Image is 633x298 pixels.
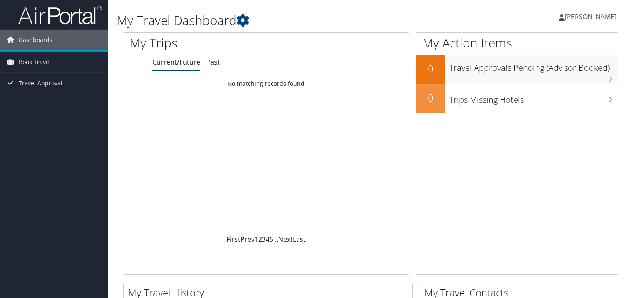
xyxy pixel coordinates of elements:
img: airportal-logo.png [18,5,102,25]
a: 1 [254,235,258,244]
h1: My Travel Dashboard [117,12,455,29]
h2: 0 [416,62,445,76]
a: 0Travel Approvals Pending (Advisor Booked) [416,55,618,84]
span: [PERSON_NAME] [565,12,616,21]
span: Book Travel [19,52,51,72]
h1: My Action Items [416,34,618,52]
a: Last [293,235,306,244]
a: 3 [262,235,266,244]
a: Prev [240,235,254,244]
h3: Travel Approvals Pending (Advisor Booked) [449,58,618,74]
h2: 0 [416,91,445,105]
span: Dashboards [19,30,52,50]
a: 4 [266,235,269,244]
a: 0Trips Missing Hotels [416,84,618,113]
td: No matching records found [123,76,409,91]
a: Past [206,57,220,67]
a: 2 [258,235,262,244]
a: 5 [269,235,273,244]
span: … [273,235,278,244]
h1: My Trips [130,34,284,52]
a: Current/Future [152,57,200,67]
a: [PERSON_NAME] [559,4,625,29]
h3: Trips Missing Hotels [449,90,618,106]
a: Next [278,235,293,244]
a: First [227,235,240,244]
span: Travel Approval [19,73,62,94]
